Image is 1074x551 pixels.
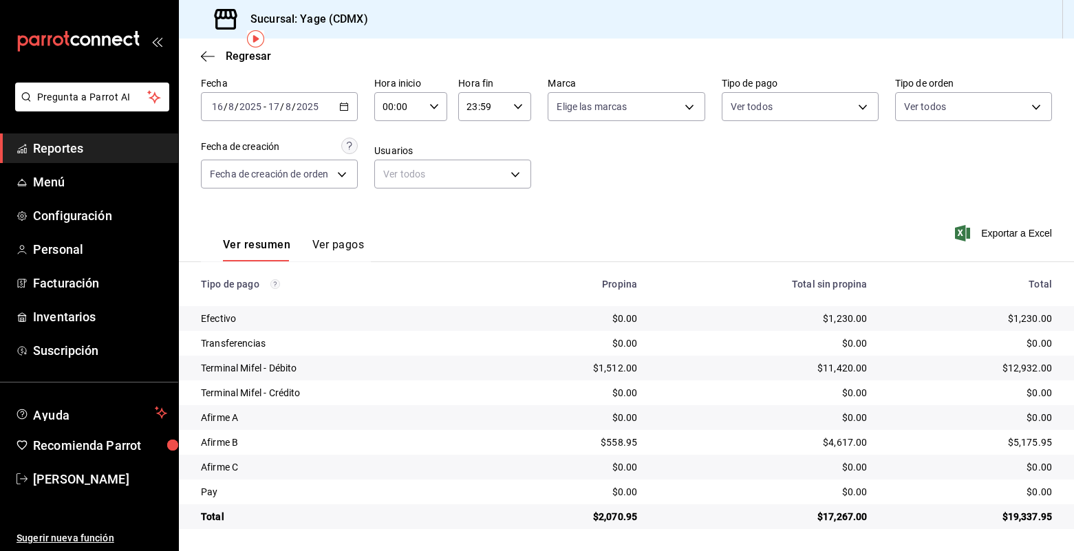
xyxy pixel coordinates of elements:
label: Usuarios [374,146,531,155]
span: Elige las marcas [557,100,627,114]
div: $0.00 [659,460,867,474]
div: $1,230.00 [659,312,867,325]
input: -- [211,101,224,112]
button: Pregunta a Parrot AI [15,83,169,111]
div: Ver todos [374,160,531,188]
span: Suscripción [33,341,167,360]
div: Total sin propina [659,279,867,290]
div: navigation tabs [223,238,364,261]
span: Reportes [33,139,167,158]
span: Ver todos [731,100,773,114]
input: -- [268,101,280,112]
div: $0.00 [503,485,638,499]
div: $0.00 [659,485,867,499]
span: - [264,101,266,112]
label: Marca [548,78,705,88]
label: Tipo de pago [722,78,879,88]
button: Ver resumen [223,238,290,261]
span: / [280,101,284,112]
h3: Sucursal: Yage (CDMX) [239,11,368,28]
div: Efectivo [201,312,481,325]
div: Terminal Mifel - Débito [201,361,481,375]
div: $0.00 [659,386,867,400]
div: $5,175.95 [889,435,1052,449]
button: open_drawer_menu [151,36,162,47]
div: Afirme A [201,411,481,424]
div: $12,932.00 [889,361,1052,375]
div: $0.00 [889,411,1052,424]
div: $0.00 [503,460,638,474]
div: $19,337.95 [889,510,1052,523]
div: $1,230.00 [889,312,1052,325]
div: Propina [503,279,638,290]
span: Sugerir nueva función [17,531,167,545]
div: $1,512.00 [503,361,638,375]
label: Hora inicio [374,78,447,88]
span: Menú [33,173,167,191]
button: Ver pagos [312,238,364,261]
div: Transferencias [201,336,481,350]
input: -- [228,101,235,112]
span: Ver todos [904,100,946,114]
label: Hora fin [458,78,531,88]
div: Afirme C [201,460,481,474]
div: Total [201,510,481,523]
span: Recomienda Parrot [33,436,167,455]
div: $0.00 [503,411,638,424]
input: -- [285,101,292,112]
span: [PERSON_NAME] [33,470,167,488]
div: $0.00 [659,336,867,350]
span: Pregunta a Parrot AI [37,90,148,105]
div: $0.00 [659,411,867,424]
div: $0.00 [889,460,1052,474]
label: Fecha [201,78,358,88]
a: Pregunta a Parrot AI [10,100,169,114]
div: $17,267.00 [659,510,867,523]
div: $0.00 [889,386,1052,400]
div: $0.00 [889,485,1052,499]
div: Afirme B [201,435,481,449]
input: ---- [239,101,262,112]
label: Tipo de orden [895,78,1052,88]
div: Tipo de pago [201,279,481,290]
span: Configuración [33,206,167,225]
div: $0.00 [503,336,638,350]
div: $11,420.00 [659,361,867,375]
div: $4,617.00 [659,435,867,449]
span: Personal [33,240,167,259]
input: ---- [296,101,319,112]
div: $0.00 [503,312,638,325]
div: Pay [201,485,481,499]
div: $2,070.95 [503,510,638,523]
span: Facturación [33,274,167,292]
div: $0.00 [503,386,638,400]
div: Total [889,279,1052,290]
span: Inventarios [33,307,167,326]
div: Fecha de creación [201,140,279,154]
img: Tooltip marker [247,30,264,47]
button: Regresar [201,50,271,63]
span: Fecha de creación de orden [210,167,328,181]
span: / [292,101,296,112]
span: / [224,101,228,112]
span: / [235,101,239,112]
button: Exportar a Excel [958,225,1052,241]
span: Regresar [226,50,271,63]
svg: Los pagos realizados con Pay y otras terminales son montos brutos. [270,279,280,289]
div: Terminal Mifel - Crédito [201,386,481,400]
div: $558.95 [503,435,638,449]
div: $0.00 [889,336,1052,350]
span: Ayuda [33,404,149,421]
